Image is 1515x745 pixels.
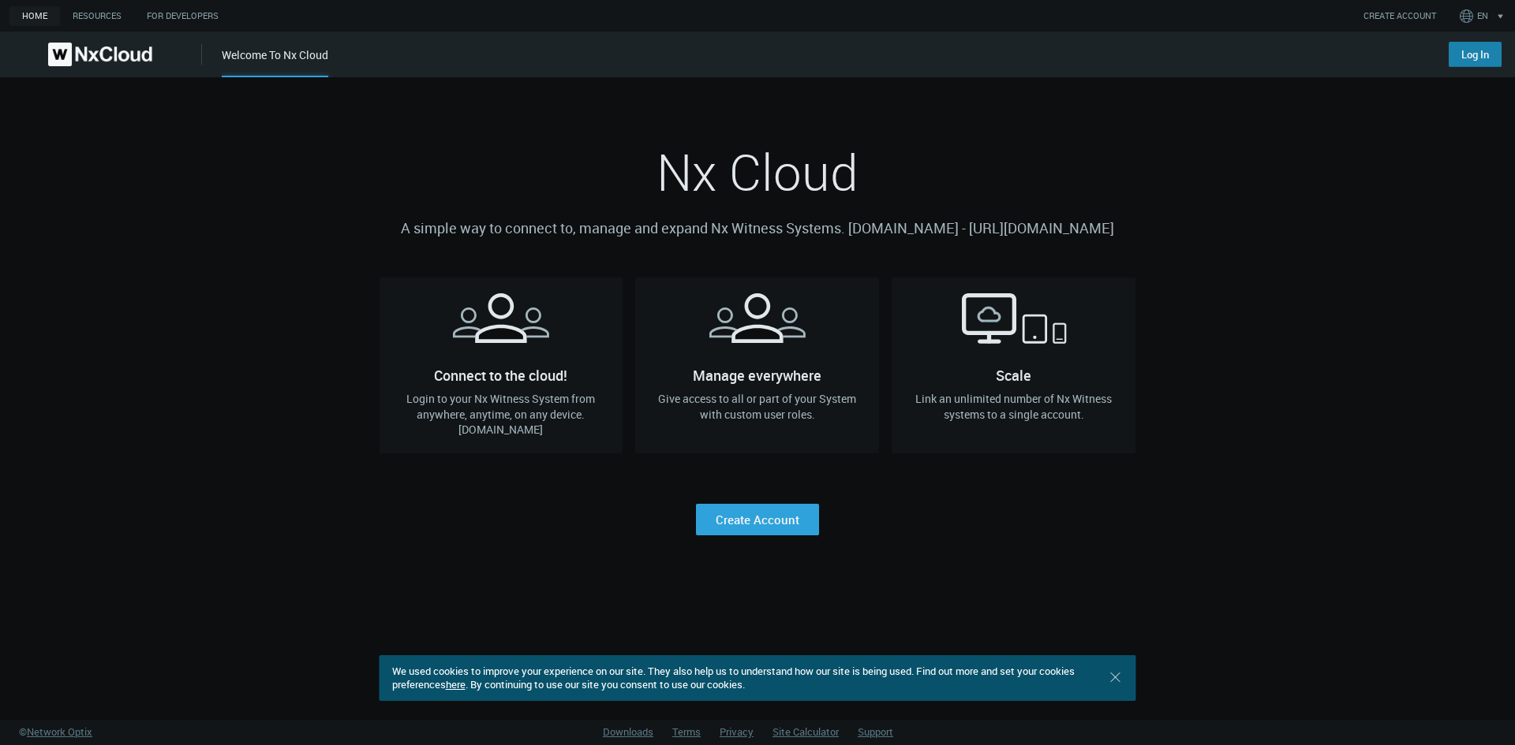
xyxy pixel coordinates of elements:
a: ScaleLink an unlimited number of Nx Witness systems to a single account. [892,278,1135,453]
a: Terms [672,725,701,739]
span: Nx Cloud [656,138,858,206]
span: We used cookies to improve your experience on our site. They also help us to understand how our s... [392,664,1075,691]
h4: Login to your Nx Witness System from anywhere, anytime, on any device. [DOMAIN_NAME] [392,391,611,438]
span: Network Optix [27,725,92,739]
a: Connect to the cloud!Login to your Nx Witness System from anywhere, anytime, on any device. [DOMA... [380,278,623,453]
div: Welcome To Nx Cloud [222,47,328,77]
h2: Manage everywhere [635,278,879,375]
span: EN [1477,9,1488,23]
h4: Link an unlimited number of Nx Witness systems to a single account. [904,391,1123,422]
a: Support [858,725,893,739]
a: Log In [1449,42,1502,67]
p: A simple way to connect to, manage and expand Nx Witness Systems. [DOMAIN_NAME] - [URL][DOMAIN_NAME] [380,218,1136,240]
span: . By continuing to use our site you consent to use our cookies. [466,677,745,691]
h2: Scale [892,278,1135,375]
a: CREATE ACCOUNT [1363,9,1436,23]
h4: Give access to all or part of your System with custom user roles. [648,391,866,422]
img: Nx Cloud logo [48,43,152,66]
a: Resources [60,6,134,26]
a: Privacy [720,725,754,739]
a: Site Calculator [772,725,839,739]
button: EN [1457,3,1511,28]
a: home [9,6,60,26]
h2: Connect to the cloud! [380,278,623,375]
a: Create Account [696,504,819,535]
a: Downloads [603,725,653,739]
a: Manage everywhereGive access to all or part of your System with custom user roles. [635,278,879,453]
a: ©Network Optix [19,725,92,740]
a: here [446,677,466,691]
a: For Developers [134,6,231,26]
